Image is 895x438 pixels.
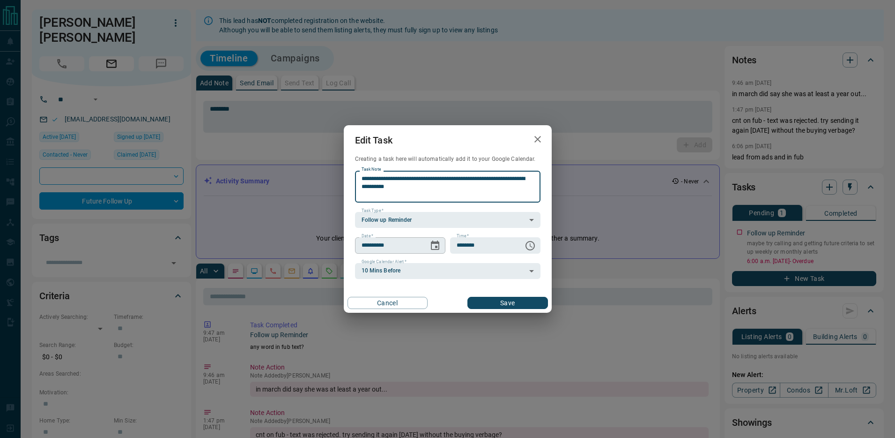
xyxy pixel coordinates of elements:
div: Follow up Reminder [355,212,540,228]
button: Cancel [348,297,428,309]
button: Choose time, selected time is 6:00 AM [521,236,540,255]
button: Choose date, selected date is Oct 13, 2025 [426,236,444,255]
button: Save [467,297,547,309]
label: Date [362,233,373,239]
div: 10 Mins Before [355,263,540,279]
p: Creating a task here will automatically add it to your Google Calendar. [355,155,540,163]
label: Task Type [362,208,384,214]
label: Task Note [362,166,381,173]
label: Time [457,233,469,239]
h2: Edit Task [344,125,404,155]
label: Google Calendar Alert [362,259,407,265]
